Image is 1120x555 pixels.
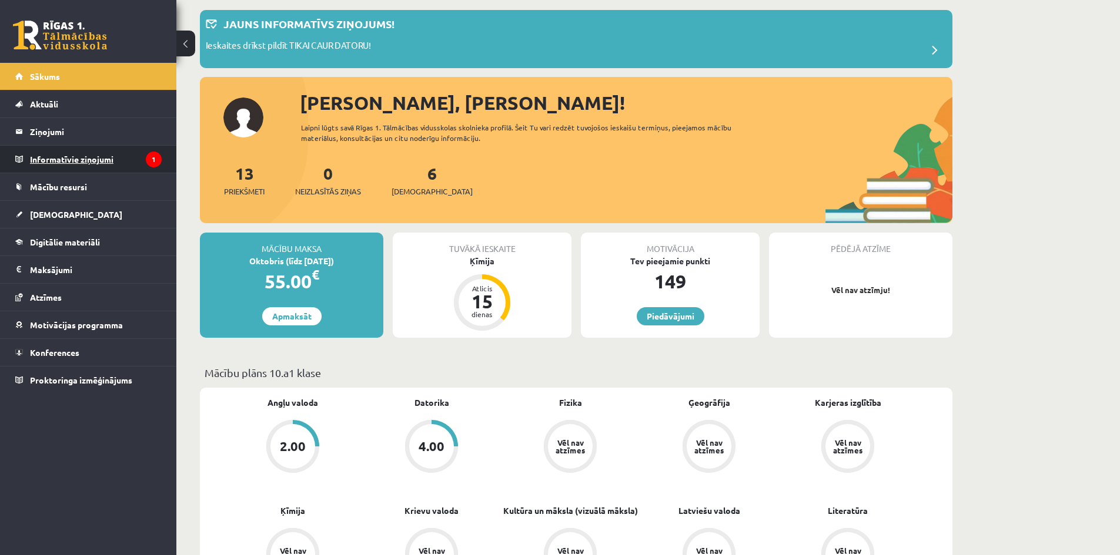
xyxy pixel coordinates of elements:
[224,163,265,197] a: 13Priekšmeti
[464,311,500,318] div: dienas
[831,439,864,454] div: Vēl nav atzīmes
[637,307,704,325] a: Piedāvājumi
[15,366,162,393] a: Proktoringa izmēģinājums
[280,440,306,453] div: 2.00
[392,163,473,197] a: 6[DEMOGRAPHIC_DATA]
[464,292,500,311] div: 15
[312,266,319,283] span: €
[15,311,162,338] a: Motivācijas programma
[769,233,952,255] div: Pēdējā atzīme
[404,504,459,517] a: Krievu valoda
[503,504,638,517] a: Kultūra un māksla (vizuālā māksla)
[30,237,100,247] span: Digitālie materiāli
[262,307,322,325] a: Apmaksāt
[362,420,501,475] a: 4.00
[554,439,587,454] div: Vēl nav atzīmes
[300,89,952,117] div: [PERSON_NAME], [PERSON_NAME]!
[30,99,58,109] span: Aktuāli
[268,396,318,409] a: Angļu valoda
[15,256,162,283] a: Maksājumi
[280,504,305,517] a: Ķīmija
[30,118,162,145] legend: Ziņojumi
[15,118,162,145] a: Ziņojumi
[30,146,162,173] legend: Informatīvie ziņojumi
[146,152,162,167] i: 1
[200,267,383,295] div: 55.00
[30,209,122,220] span: [DEMOGRAPHIC_DATA]
[688,396,730,409] a: Ģeogrāfija
[392,186,473,197] span: [DEMOGRAPHIC_DATA]
[13,21,107,50] a: Rīgas 1. Tālmācības vidusskola
[15,173,162,200] a: Mācību resursi
[30,347,79,358] span: Konferences
[30,292,62,302] span: Atzīmes
[15,63,162,90] a: Sākums
[559,396,582,409] a: Fizika
[30,375,132,385] span: Proktoringa izmēģinājums
[581,233,760,255] div: Motivācija
[581,255,760,267] div: Tev pieejamie punkti
[295,163,361,197] a: 0Neizlasītās ziņas
[295,186,361,197] span: Neizlasītās ziņas
[200,233,383,255] div: Mācību maksa
[206,39,371,55] p: Ieskaites drīkst pildīt TIKAI CAUR DATORU!
[393,233,571,255] div: Tuvākā ieskaite
[15,339,162,366] a: Konferences
[501,420,640,475] a: Vēl nav atzīmes
[419,440,444,453] div: 4.00
[301,122,753,143] div: Laipni lūgts savā Rīgas 1. Tālmācības vidusskolas skolnieka profilā. Šeit Tu vari redzēt tuvojošo...
[15,201,162,228] a: [DEMOGRAPHIC_DATA]
[30,71,60,82] span: Sākums
[206,16,947,62] a: Jauns informatīvs ziņojums! Ieskaites drīkst pildīt TIKAI CAUR DATORU!
[778,420,917,475] a: Vēl nav atzīmes
[15,146,162,173] a: Informatīvie ziņojumi1
[393,255,571,267] div: Ķīmija
[30,256,162,283] legend: Maksājumi
[223,16,394,32] p: Jauns informatīvs ziņojums!
[693,439,726,454] div: Vēl nav atzīmes
[223,420,362,475] a: 2.00
[775,284,947,296] p: Vēl nav atzīmju!
[15,90,162,117] a: Aktuāli
[205,365,948,381] p: Mācību plāns 10.a1 klase
[30,319,123,330] span: Motivācijas programma
[815,396,881,409] a: Karjeras izglītība
[393,255,571,332] a: Ķīmija Atlicis 15 dienas
[464,285,500,292] div: Atlicis
[678,504,740,517] a: Latviešu valoda
[414,396,449,409] a: Datorika
[15,228,162,255] a: Digitālie materiāli
[15,284,162,311] a: Atzīmes
[828,504,868,517] a: Literatūra
[200,255,383,267] div: Oktobris (līdz [DATE])
[224,186,265,197] span: Priekšmeti
[581,267,760,295] div: 149
[30,181,87,192] span: Mācību resursi
[640,420,778,475] a: Vēl nav atzīmes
